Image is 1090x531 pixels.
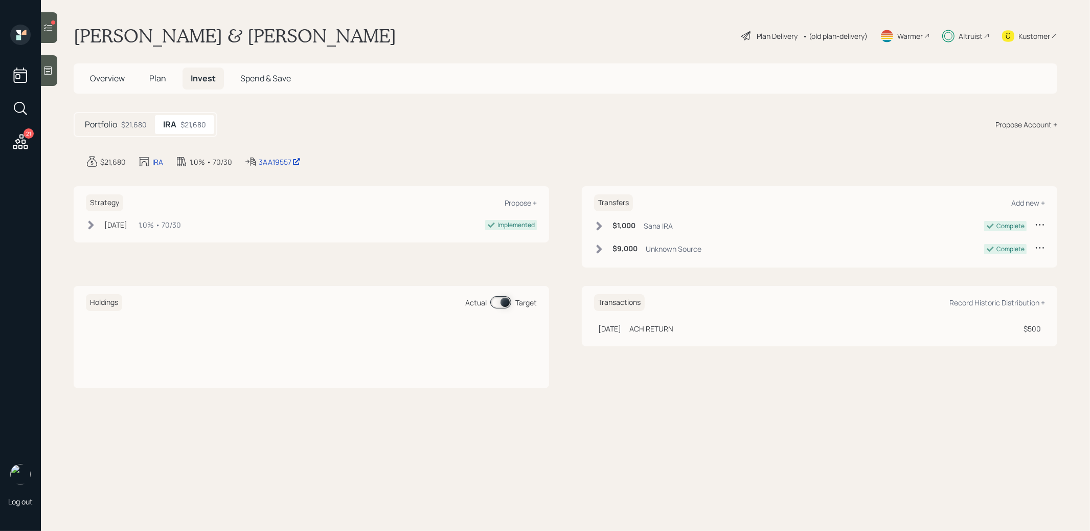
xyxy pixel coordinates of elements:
img: treva-nostdahl-headshot.png [10,464,31,484]
div: [DATE] [598,323,621,334]
div: ACH RETURN [629,323,673,334]
div: 3AA19557 [259,157,301,167]
div: $21,680 [100,157,126,167]
div: Add new + [1011,198,1045,208]
div: Actual [465,297,487,308]
h6: Transactions [594,294,645,311]
div: 1.0% • 70/30 [190,157,232,167]
div: Target [515,297,537,308]
h6: $1,000 [612,222,635,230]
h5: Portfolio [85,120,117,129]
h5: IRA [163,120,176,129]
div: Complete [996,222,1025,231]
span: Overview [90,73,125,84]
div: $21,680 [180,119,206,130]
div: IRA [152,157,163,167]
div: Propose + [505,198,537,208]
span: Plan [149,73,166,84]
div: $500 [1024,323,1041,334]
div: Implemented [497,220,535,230]
div: $21,680 [121,119,147,130]
h6: Holdings [86,294,122,311]
div: • (old plan-delivery) [803,31,868,41]
div: Kustomer [1018,31,1050,41]
h6: $9,000 [612,245,638,253]
span: Invest [191,73,216,84]
span: Spend & Save [240,73,291,84]
h6: Transfers [594,194,633,211]
div: 1.0% • 70/30 [139,219,181,230]
div: Unknown Source [646,244,701,254]
div: Complete [996,245,1025,254]
div: 21 [24,128,34,139]
div: Record Historic Distribution + [949,298,1045,307]
div: Log out [8,497,33,506]
div: Altruist [959,31,983,41]
div: Propose Account + [995,119,1057,130]
h1: [PERSON_NAME] & [PERSON_NAME] [74,25,396,47]
div: [DATE] [104,219,127,230]
div: Plan Delivery [757,31,798,41]
h6: Strategy [86,194,123,211]
div: Warmer [897,31,923,41]
div: Sana IRA [644,220,673,231]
